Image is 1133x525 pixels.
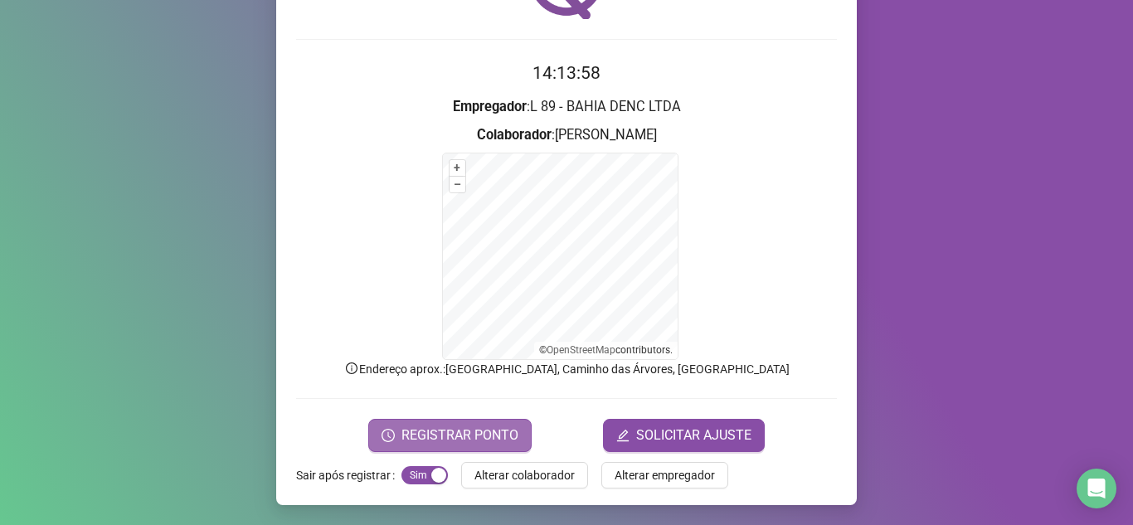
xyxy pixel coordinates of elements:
[296,360,837,378] p: Endereço aprox. : [GEOGRAPHIC_DATA], Caminho das Árvores, [GEOGRAPHIC_DATA]
[532,63,601,83] time: 14:13:58
[368,419,532,452] button: REGISTRAR PONTO
[603,419,765,452] button: editSOLICITAR AJUSTE
[636,425,751,445] span: SOLICITAR AJUSTE
[477,127,552,143] strong: Colaborador
[450,177,465,192] button: –
[601,462,728,489] button: Alterar empregador
[450,160,465,176] button: +
[382,429,395,442] span: clock-circle
[615,466,715,484] span: Alterar empregador
[616,429,630,442] span: edit
[547,344,615,356] a: OpenStreetMap
[296,96,837,118] h3: : L 89 - BAHIA DENC LTDA
[539,344,673,356] li: © contributors.
[461,462,588,489] button: Alterar colaborador
[401,425,518,445] span: REGISTRAR PONTO
[474,466,575,484] span: Alterar colaborador
[344,361,359,376] span: info-circle
[296,462,401,489] label: Sair após registrar
[453,99,527,114] strong: Empregador
[1077,469,1116,508] div: Open Intercom Messenger
[296,124,837,146] h3: : [PERSON_NAME]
